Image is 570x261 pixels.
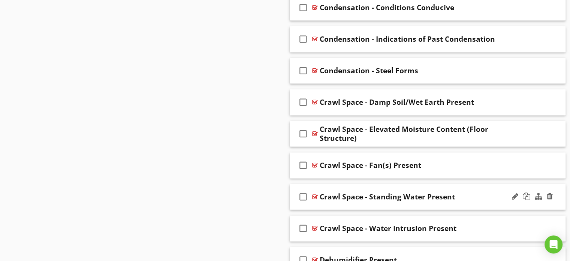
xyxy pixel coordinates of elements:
[297,125,309,143] i: check_box_outline_blank
[297,62,309,80] i: check_box_outline_blank
[320,3,454,12] div: Condensation - Conditions Conducive
[320,98,474,107] div: Crawl Space - Damp Soil/Wet Earth Present
[545,235,563,253] div: Open Intercom Messenger
[297,30,309,48] i: check_box_outline_blank
[320,192,455,201] div: Crawl Space - Standing Water Present
[297,156,309,174] i: check_box_outline_blank
[297,93,309,111] i: check_box_outline_blank
[297,188,309,206] i: check_box_outline_blank
[320,125,515,143] div: Crawl Space - Elevated Moisture Content (Floor Structure)
[320,224,456,233] div: Crawl Space - Water Intrusion Present
[320,35,495,44] div: Condensation - Indications of Past Condensation
[297,219,309,237] i: check_box_outline_blank
[320,66,418,75] div: Condensation - Steel Forms
[320,161,421,170] div: Crawl Space - Fan(s) Present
